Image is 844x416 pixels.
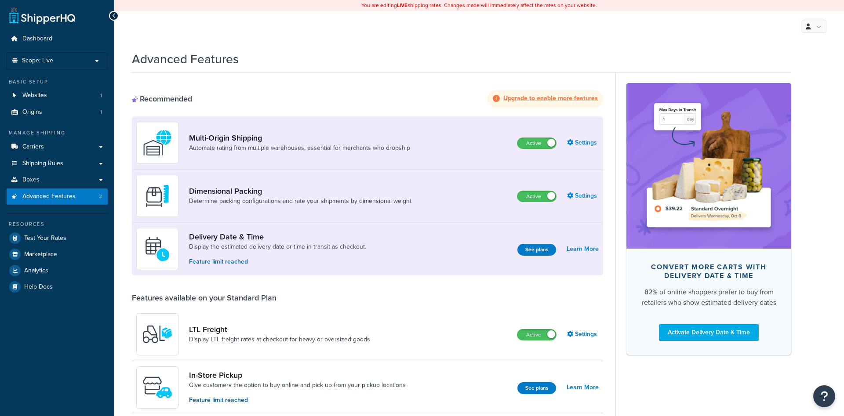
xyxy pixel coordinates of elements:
span: Dashboard [22,35,52,43]
a: Give customers the option to buy online and pick up from your pickup locations [189,381,406,390]
a: Settings [567,190,599,202]
a: Multi-Origin Shipping [189,133,410,143]
label: Active [517,138,556,148]
img: y79ZsPf0fXUFUhFXDzUgf+ktZg5F2+ohG75+v3d2s1D9TjoU8PiyCIluIjV41seZevKCRuEjTPPOKHJsQcmKCXGdfprl3L4q7... [142,319,173,350]
a: Settings [567,328,599,340]
span: Help Docs [24,283,53,291]
a: Delivery Date & Time [189,232,366,242]
label: Active [517,329,556,340]
a: Test Your Rates [7,230,108,246]
span: Carriers [22,143,44,151]
a: Carriers [7,139,108,155]
div: Convert more carts with delivery date & time [640,263,777,280]
li: Origins [7,104,108,120]
div: 82% of online shoppers prefer to buy from retailers who show estimated delivery dates [640,287,777,308]
a: Analytics [7,263,108,279]
a: Settings [567,137,599,149]
a: Automate rating from multiple warehouses, essential for merchants who dropship [189,144,410,152]
a: Marketplace [7,246,108,262]
a: Help Docs [7,279,108,295]
a: Learn More [567,381,599,394]
span: Boxes [22,176,40,184]
span: Scope: Live [22,57,53,65]
strong: Upgrade to enable more features [503,94,598,103]
p: Feature limit reached [189,257,366,267]
button: Open Resource Center [813,385,835,407]
span: 1 [100,92,102,99]
a: Boxes [7,172,108,188]
p: Feature limit reached [189,395,406,405]
span: Marketplace [24,251,57,258]
img: gfkeb5ejjkALwAAAABJRU5ErkJggg== [142,234,173,264]
a: Display LTL freight rates at checkout for heavy or oversized goods [189,335,370,344]
a: Dashboard [7,31,108,47]
button: See plans [517,382,556,394]
a: Learn More [567,243,599,255]
a: Display the estimated delivery date or time in transit as checkout. [189,242,366,251]
img: DTVBYsAAAAAASUVORK5CYII= [142,181,173,211]
a: Determine packing configurations and rate your shipments by dimensional weight [189,197,411,206]
li: Advanced Features [7,188,108,205]
img: WatD5o0RtDAAAAAElFTkSuQmCC [142,127,173,158]
div: Basic Setup [7,78,108,86]
span: Advanced Features [22,193,76,200]
img: wfgcfpwTIucLEAAAAASUVORK5CYII= [142,372,173,403]
h1: Advanced Features [132,51,239,68]
img: feature-image-ddt-36eae7f7280da8017bfb280eaccd9c446f90b1fe08728e4019434db127062ab4.png [640,96,778,235]
div: Recommended [132,94,192,104]
a: Websites1 [7,87,108,104]
span: Analytics [24,267,48,275]
a: LTL Freight [189,325,370,334]
span: 3 [99,193,102,200]
a: Dimensional Packing [189,186,411,196]
a: Activate Delivery Date & Time [659,324,759,341]
span: Shipping Rules [22,160,63,167]
div: Manage Shipping [7,129,108,137]
button: See plans [517,244,556,256]
span: Websites [22,92,47,99]
a: Shipping Rules [7,156,108,172]
span: Origins [22,109,42,116]
div: Resources [7,221,108,228]
span: 1 [100,109,102,116]
a: Origins1 [7,104,108,120]
span: Test Your Rates [24,235,66,242]
b: LIVE [397,1,407,9]
a: Advanced Features3 [7,188,108,205]
li: Websites [7,87,108,104]
div: Features available on your Standard Plan [132,293,276,303]
a: In-Store Pickup [189,370,406,380]
label: Active [517,191,556,202]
